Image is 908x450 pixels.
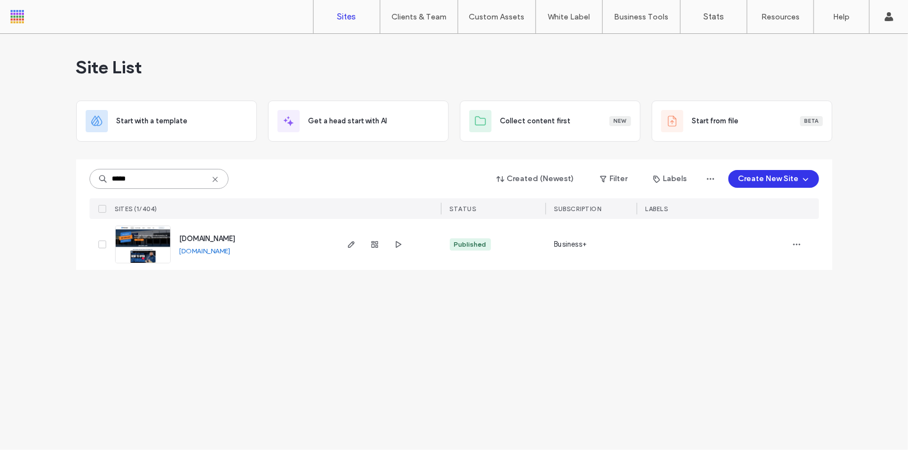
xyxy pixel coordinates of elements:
[554,205,602,213] span: SUBSCRIPTION
[652,101,832,142] div: Start from fileBeta
[450,205,477,213] span: STATUS
[460,101,641,142] div: Collect content firstNew
[609,116,631,126] div: New
[391,12,446,22] label: Clients & Team
[548,12,591,22] label: White Label
[117,116,188,127] span: Start with a template
[487,170,584,188] button: Created (Newest)
[115,205,158,213] span: SITES (1/404)
[833,12,850,22] label: Help
[728,170,819,188] button: Create New Site
[469,12,525,22] label: Custom Assets
[614,12,669,22] label: Business Tools
[26,8,48,18] span: Help
[180,247,231,255] a: [DOMAIN_NAME]
[180,234,236,243] a: [DOMAIN_NAME]
[454,239,487,249] div: Published
[268,101,449,142] div: Get a head start with AI
[76,101,257,142] div: Start with a template
[643,170,697,188] button: Labels
[589,170,639,188] button: Filter
[761,12,800,22] label: Resources
[500,116,571,127] span: Collect content first
[554,239,587,250] span: Business+
[76,56,142,78] span: Site List
[692,116,739,127] span: Start from file
[703,12,724,22] label: Stats
[800,116,823,126] div: Beta
[309,116,388,127] span: Get a head start with AI
[646,205,668,213] span: LABELS
[338,12,356,22] label: Sites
